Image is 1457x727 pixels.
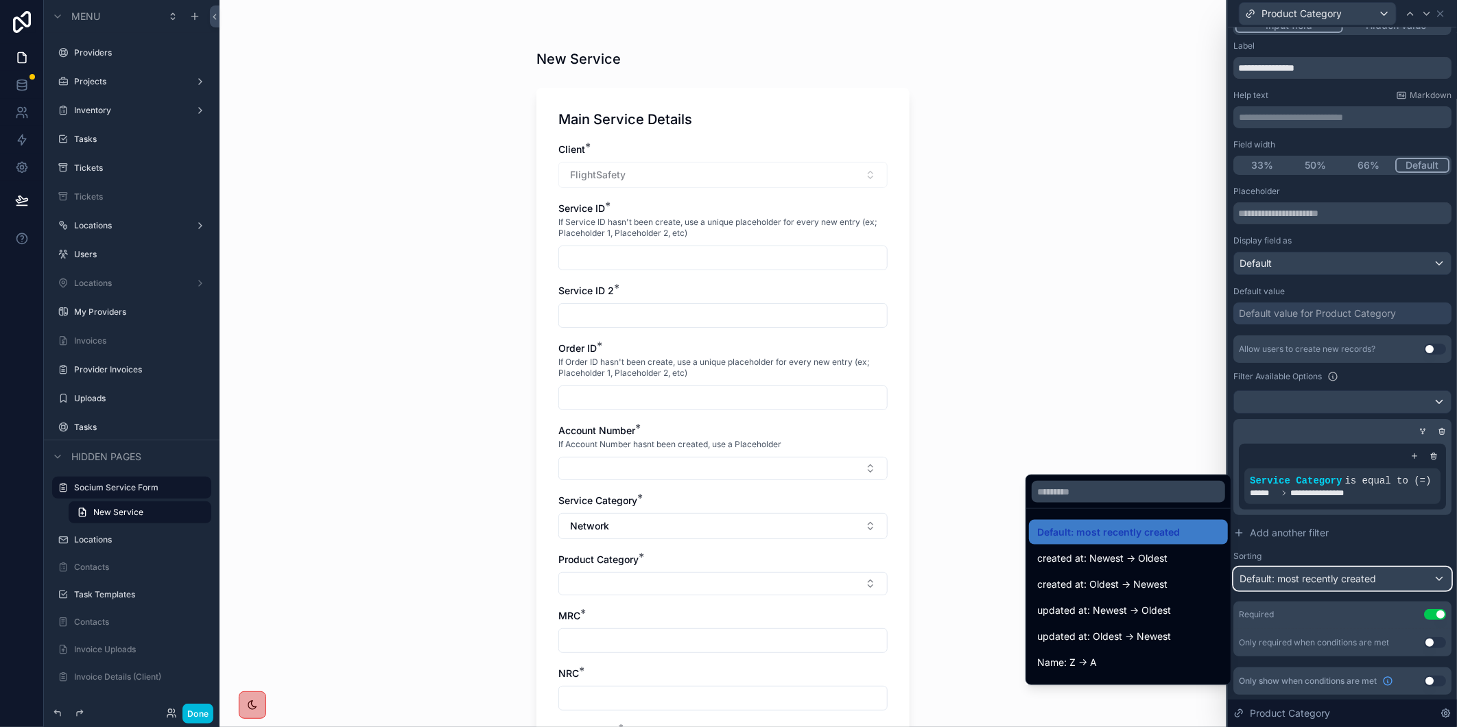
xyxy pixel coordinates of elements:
label: Tickets [74,191,203,202]
span: New Service [93,507,143,518]
span: Client [558,143,585,155]
a: New Service [69,501,211,523]
button: Select Button [558,457,888,480]
span: MRC [558,610,580,621]
span: Menu [71,10,100,23]
span: If Service ID hasn't been create, use a unique placeholder for every new entry (ex; Placeholder 1... [558,217,888,239]
span: Name: Z -> A [1037,654,1097,671]
button: Select Button [558,572,888,595]
label: Contacts [74,562,203,573]
span: Hidden pages [71,450,141,464]
h1: New Service [536,49,621,69]
label: Provider Invoices [74,364,203,375]
label: Tasks [74,134,203,145]
label: Invoices [74,335,203,346]
button: Select Button [558,513,888,539]
label: Projects [74,76,184,87]
label: Inventory [74,105,184,116]
label: Socium Service Form [74,482,203,493]
span: created at: Oldest -> Newest [1037,576,1168,593]
span: Product Category [558,553,639,565]
label: Task Templates [74,589,203,600]
span: If Account Number hasnt been created, use a Placeholder [558,439,781,450]
span: created at: Newest -> Oldest [1037,550,1168,567]
label: My Providers [74,307,203,318]
h1: Main Service Details [558,110,692,129]
span: If Order ID hasn't been create, use a unique placeholder for every new entry (ex; Placeholder 1, ... [558,357,888,379]
label: Tickets [74,163,203,174]
span: Service ID 2 [558,285,614,296]
span: Service ID [558,202,605,214]
span: Order ID [558,342,597,354]
label: Contacts [74,617,203,628]
span: NRC [558,667,579,679]
span: updated at: Oldest -> Newest [1037,628,1171,645]
span: updated at: Newest -> Oldest [1037,602,1171,619]
label: Uploads [74,393,203,404]
label: Users [74,249,203,260]
label: Invoice Details (Client) [74,671,203,682]
span: Account Number [558,425,635,436]
label: Locations [74,534,203,545]
span: Service Category [558,494,637,506]
label: Locations [74,220,184,231]
label: Invoice Uploads [74,644,203,655]
button: Done [182,704,213,724]
span: Name: A -> Z [1037,680,1097,697]
label: Locations [74,278,184,289]
span: Network [570,519,609,533]
label: Providers [74,47,203,58]
span: Default: most recently created [1037,524,1180,540]
label: Tasks [74,422,203,433]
